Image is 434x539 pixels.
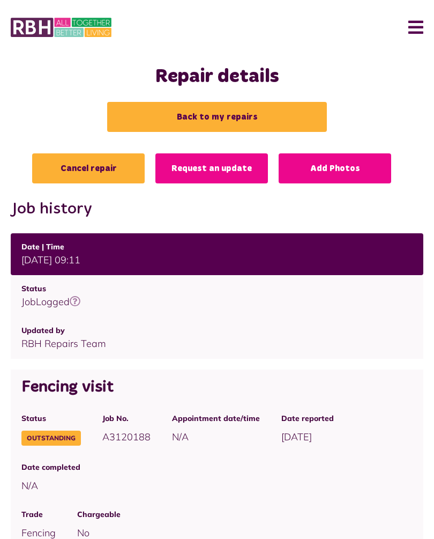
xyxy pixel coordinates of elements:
[21,462,80,473] span: Date completed
[11,317,423,359] td: RBH Repairs Team
[11,275,423,317] td: JobLogged
[281,431,312,443] span: [DATE]
[21,379,114,395] span: Fencing visit
[21,431,81,446] span: Outstanding
[11,233,423,275] td: [DATE] 09:11
[11,16,111,39] img: MyRBH
[11,65,423,88] h1: Repair details
[102,413,151,424] span: Job No.
[107,102,327,132] a: Back to my repairs
[172,413,260,424] span: Appointment date/time
[155,153,268,183] a: Request an update
[21,479,38,492] span: N/A
[21,413,81,424] span: Status
[279,153,391,183] a: Add Photos
[77,509,413,520] span: Chargeable
[102,431,151,443] span: A3120188
[172,431,189,443] span: N/A
[32,153,145,183] a: Cancel repair
[77,527,89,539] span: No
[281,413,334,424] span: Date reported
[11,200,423,219] h2: Job history
[21,509,56,520] span: Trade
[21,527,56,539] span: Fencing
